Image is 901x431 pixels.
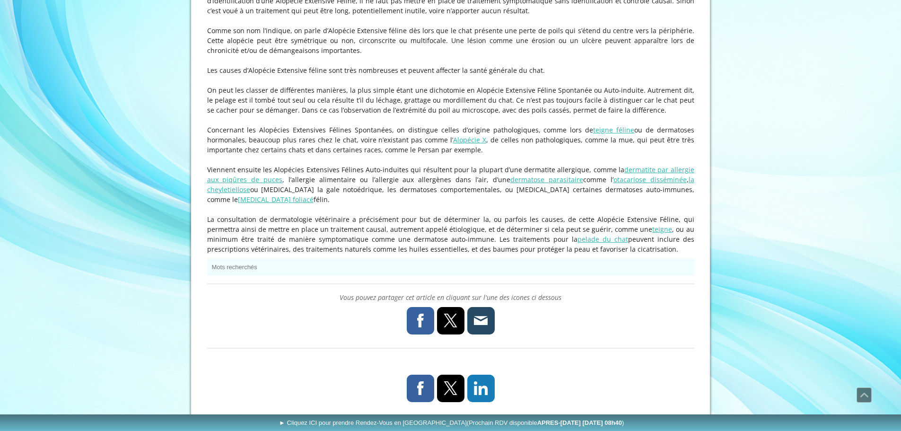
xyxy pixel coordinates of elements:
[207,165,694,184] a: dermatite par allergie aux piqûres de puces
[577,235,628,244] a: pelade du chat
[279,419,624,426] span: ► Cliquez ICI pour prendre Rendez-Vous en [GEOGRAPHIC_DATA]
[207,65,694,75] p: Les causes d’Alopécie Extensive féline sont très nombreuses et peuvent affecter la santé générale...
[207,165,694,204] p: Viennent ensuite les Alopécies Extensives Félines Auto-induites qui résultent pour la plupart d’u...
[207,85,694,115] p: On peut les classer de différentes manières, la plus simple étant une dichotomie en Alopécie Exte...
[467,307,495,334] a: Adresse e-mail
[207,125,694,155] p: Concernant les Alopécies Extensives Félines Spontanées, on distingue celles d’origine pathologiqu...
[437,375,464,402] a: X
[207,26,694,55] p: Comme son nom l’indique, on parle d’Alopécie Extensive féline dès lors que le chat présente une p...
[207,175,694,194] a: la cheyletiellose
[510,175,583,184] a: dermatose parasitaire
[340,293,561,302] span: Vous pouvez partager cet article en cliquant sur l'une des icones ci dessous
[613,175,687,184] a: otacariose disséminée
[857,388,871,402] span: Défiler vers le haut
[207,214,694,254] p: La consultation de dermatologie vétérinaire a précisément pour but de déterminer la, ou parfois l...
[537,419,622,426] b: APRES-[DATE] [DATE] 08h40
[407,307,434,334] a: Facebook
[467,419,624,426] span: (Prochain RDV disponible )
[467,375,495,402] a: LinkedIn
[857,387,872,403] a: Défiler vers le haut
[238,195,314,204] a: [MEDICAL_DATA] foliacé
[407,375,434,402] a: Facebook
[593,125,634,134] a: teigne féline
[437,307,464,334] a: X
[207,259,694,275] button: Mots recherchés
[652,225,672,234] a: teigne
[453,135,486,144] a: Alopécie X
